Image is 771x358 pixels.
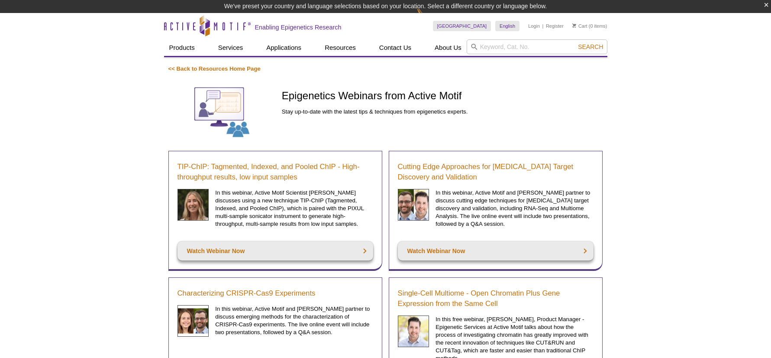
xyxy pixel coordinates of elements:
img: Cancer Discovery Webinar [398,189,429,221]
a: Resources [319,39,361,56]
a: About Us [429,39,467,56]
a: Cutting Edge Approaches for [MEDICAL_DATA] Target Discovery and Validation [398,162,594,182]
a: [GEOGRAPHIC_DATA] [433,21,491,31]
img: Change Here [416,7,439,27]
p: In this webinar, Active Motif and [PERSON_NAME] partner to discuss emerging methods for the chara... [215,305,373,336]
input: Keyword, Cat. No. [467,39,607,54]
li: | [542,21,544,31]
img: CRISPR Webinar [177,305,209,337]
a: Login [528,23,540,29]
a: Products [164,39,200,56]
a: Single-Cell Multiome - Open Chromatin Plus Gene Expression from the Same Cell [398,288,594,309]
img: Webinars [168,81,275,142]
h1: Epigenetics Webinars from Active Motif [282,90,603,103]
a: Register [546,23,564,29]
button: Search [575,43,606,51]
p: Stay up-to-date with the latest tips & techniques from epigenetics experts. [282,108,603,116]
a: Watch Webinar Now [177,241,373,260]
h2: Enabling Epigenetics Research [255,23,342,31]
a: TIP-ChIP: Tagmented, Indexed, and Pooled ChIP - High-throughput results, low input samples [177,162,373,182]
li: (0 items) [572,21,607,31]
a: Applications [261,39,306,56]
a: << Back to Resources Home Page [168,65,261,72]
a: Cart [572,23,587,29]
img: Single-Cell Multiome Webinar [398,316,429,347]
a: Contact Us [374,39,416,56]
p: In this webinar, Active Motif Scientist [PERSON_NAME] discusses using a new technique TIP-ChIP (T... [215,189,373,228]
span: Search [578,43,603,50]
img: Sarah Traynor headshot [177,189,209,221]
p: In this webinar, Active Motif and [PERSON_NAME] partner to discuss cutting edge techniques for [M... [436,189,593,228]
a: Characterizing CRISPR-Cas9 Experiments [177,288,316,299]
img: Your Cart [572,23,576,28]
a: Watch Webinar Now [398,241,594,260]
a: English [495,21,519,31]
a: Services [213,39,248,56]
